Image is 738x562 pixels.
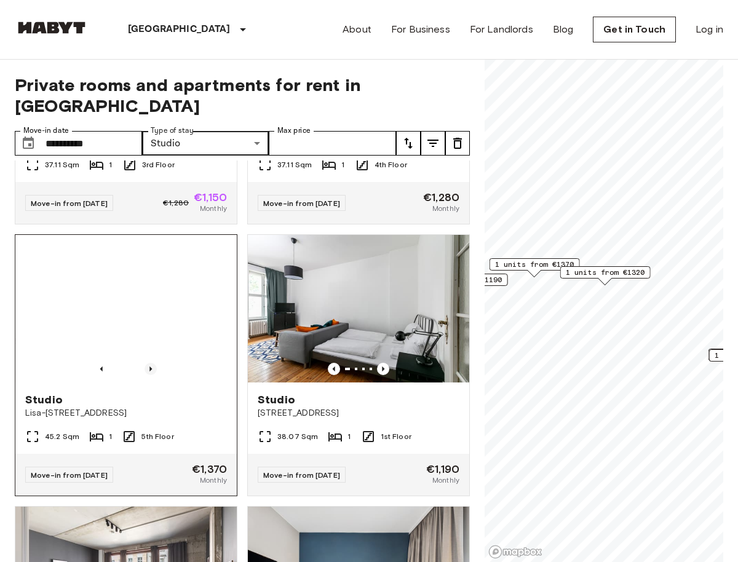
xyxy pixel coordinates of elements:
span: 1 units from €1370 [495,259,574,270]
div: Map marker [418,274,508,293]
span: Move-in from [DATE] [263,199,340,208]
span: 1 [109,159,112,170]
label: Move-in date [23,125,69,136]
span: Monthly [200,203,227,214]
a: Mapbox logo [488,545,542,559]
div: Map marker [560,266,651,285]
a: Log in [696,22,723,37]
button: Choose date, selected date is 28 Nov 2025 [16,131,41,156]
label: Type of stay [151,125,194,136]
button: Previous image [377,363,389,375]
span: €1,190 [426,464,459,475]
button: tune [421,131,445,156]
span: Move-in from [DATE] [263,470,340,480]
a: Marketing picture of unit DE-01-015-004-01HPrevious imagePrevious imageStudio[STREET_ADDRESS]38.0... [247,234,470,496]
span: Monthly [432,475,459,486]
button: Previous image [145,363,157,375]
button: Previous image [95,363,108,375]
span: Monthly [432,203,459,214]
span: 37.11 Sqm [45,159,79,170]
span: 45.2 Sqm [45,431,79,442]
span: Move-in from [DATE] [31,199,108,208]
span: Monthly [200,475,227,486]
a: Get in Touch [593,17,676,42]
span: €1,280 [163,197,189,208]
a: For Business [391,22,450,37]
img: Marketing picture of unit DE-01-489-503-001 [15,235,237,382]
img: Habyt [15,22,89,34]
a: For Landlords [470,22,533,37]
span: Private rooms and apartments for rent in [GEOGRAPHIC_DATA] [15,74,470,116]
label: Max price [277,125,311,136]
span: 1st Floor [381,431,411,442]
button: tune [396,131,421,156]
span: 37.11 Sqm [277,159,312,170]
img: Marketing picture of unit DE-01-015-004-01H [248,235,469,382]
span: 1 [347,431,351,442]
span: 4th Floor [375,159,407,170]
div: Map marker [490,258,580,277]
span: Lisa-[STREET_ADDRESS] [25,407,227,419]
span: [STREET_ADDRESS] [258,407,459,419]
a: About [343,22,371,37]
a: Blog [553,22,574,37]
span: 1 units from €1320 [566,267,645,278]
div: Studio [142,131,269,156]
span: €1,150 [194,192,227,203]
span: €1,280 [423,192,459,203]
button: Previous image [328,363,340,375]
button: tune [445,131,470,156]
span: 1 units from €1190 [423,274,502,285]
span: 3rd Floor [142,159,175,170]
span: €1,370 [192,464,227,475]
span: Move-in from [DATE] [31,470,108,480]
span: 1 [341,159,344,170]
span: Studio [258,392,295,407]
p: [GEOGRAPHIC_DATA] [128,22,231,37]
a: Previous imagePrevious imageStudioLisa-[STREET_ADDRESS]45.2 Sqm15th FloorMove-in from [DATE]€1,37... [15,234,237,496]
span: Studio [25,392,63,407]
span: 5th Floor [141,431,173,442]
span: 38.07 Sqm [277,431,318,442]
span: 1 [109,431,112,442]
